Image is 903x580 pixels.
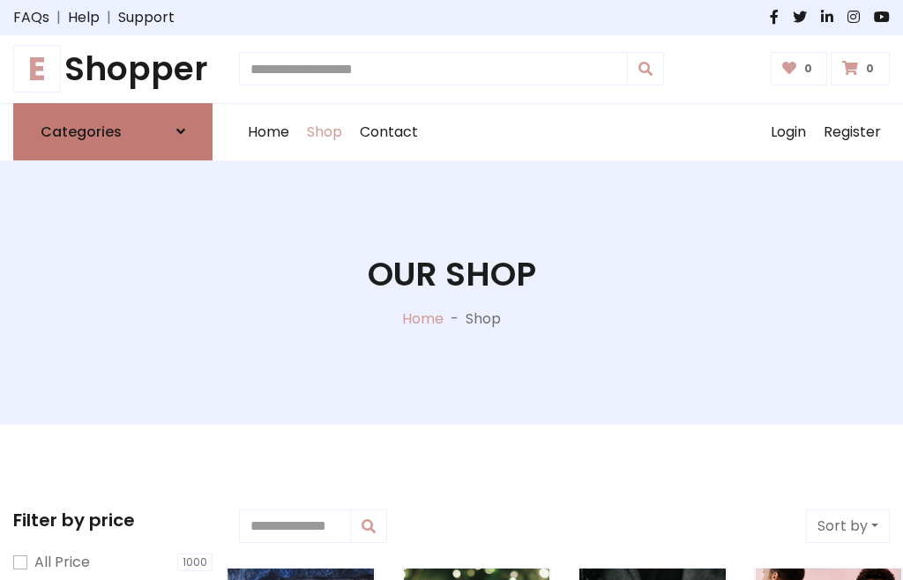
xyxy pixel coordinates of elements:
a: FAQs [13,7,49,28]
p: - [444,309,466,330]
span: 1000 [177,554,213,571]
span: | [100,7,118,28]
a: Home [239,104,298,160]
button: Sort by [806,509,890,543]
a: Support [118,7,175,28]
a: Categories [13,103,213,160]
a: 0 [831,52,890,86]
h1: Our Shop [368,255,536,294]
h6: Categories [41,123,122,140]
span: E [13,45,61,93]
span: 0 [800,61,817,77]
h1: Shopper [13,49,213,89]
h5: Filter by price [13,509,213,531]
a: Shop [298,104,351,160]
label: All Price [34,552,90,573]
a: Contact [351,104,427,160]
span: 0 [862,61,878,77]
span: | [49,7,68,28]
a: Register [815,104,890,160]
a: 0 [771,52,828,86]
a: Home [402,309,444,329]
a: EShopper [13,49,213,89]
p: Shop [466,309,501,330]
a: Login [762,104,815,160]
a: Help [68,7,100,28]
